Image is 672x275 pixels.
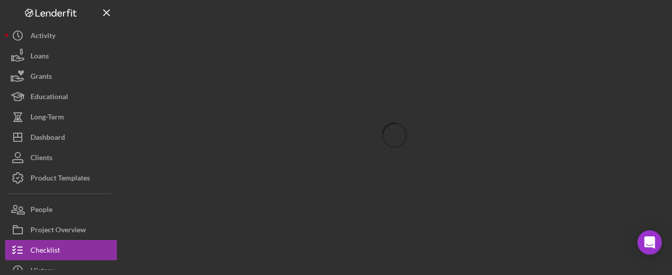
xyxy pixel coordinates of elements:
div: Clients [30,147,52,170]
div: Dashboard [30,127,65,150]
button: Product Templates [5,168,117,188]
button: People [5,199,117,220]
button: Educational [5,86,117,107]
button: Checklist [5,240,117,260]
div: Loans [30,46,49,69]
button: Project Overview [5,220,117,240]
button: Loans [5,46,117,66]
div: Activity [30,25,55,48]
div: Project Overview [30,220,86,242]
button: Activity [5,25,117,46]
div: Grants [30,66,52,89]
div: Long-Term [30,107,64,130]
div: Product Templates [30,168,90,191]
div: People [30,199,52,222]
button: Dashboard [5,127,117,147]
div: Checklist [30,240,60,263]
button: Grants [5,66,117,86]
div: Educational [30,86,68,109]
button: Clients [5,147,117,168]
div: Open Intercom Messenger [637,230,662,255]
button: Long-Term [5,107,117,127]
